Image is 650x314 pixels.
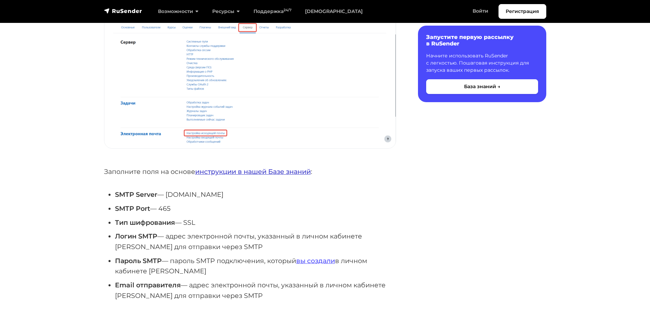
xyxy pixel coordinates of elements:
a: Войти [466,4,495,18]
a: Ресурсы [205,4,247,18]
strong: SMTP Server [115,190,157,199]
li: — SSL [115,217,396,228]
a: Регистрация [499,4,546,19]
strong: Пароль SMTP [115,257,162,265]
img: RuSender [104,8,142,14]
h6: Запустите первую рассылку в RuSender [426,34,538,47]
sup: 24/7 [284,8,291,12]
a: инструкции в нашей Базе знаний [195,167,311,176]
li: — 465 [115,203,396,214]
li: — адрес электронной почты, указанный в личном кабинете [PERSON_NAME] для отправки через SMTP [115,280,396,301]
li: — адрес электронной почты, указанный в личном кабинете [PERSON_NAME] для отправки через SMTP [115,231,396,252]
strong: SMTP Port [115,204,150,213]
p: Заполните поля на основе : [104,166,396,177]
strong: Логин SMTP [115,232,157,240]
a: [DEMOGRAPHIC_DATA] [298,4,370,18]
strong: Тип шифрования [115,218,175,227]
a: вы создали [296,257,335,265]
li: — [DOMAIN_NAME] [115,189,396,200]
a: Запустите первую рассылку в RuSender Начните использовать RuSender с легкостью. Пошаговая инструк... [418,26,546,102]
p: Начните использовать RuSender с легкостью. Пошаговая инструкция для запуска ваших первых рассылок. [426,52,538,74]
img: Настройка исходящей почты в Moodle [104,9,396,149]
a: Поддержка24/7 [247,4,298,18]
li: — пароль SMTP подключения, который в личном кабинете [PERSON_NAME] [115,256,396,276]
button: База знаний → [426,79,538,94]
strong: Email отправителя [115,281,181,289]
a: Возможности [151,4,205,18]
